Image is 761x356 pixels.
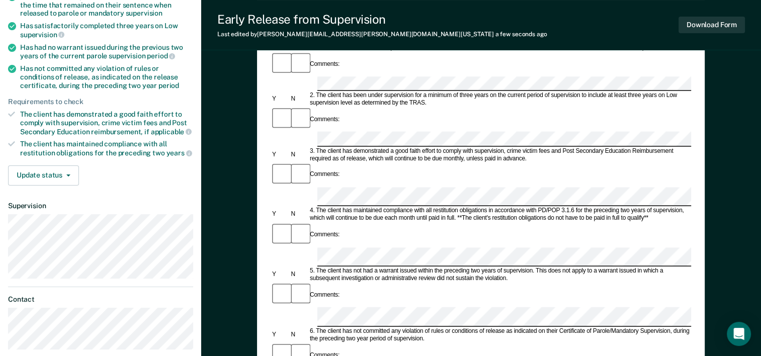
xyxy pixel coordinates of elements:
[158,81,179,90] span: period
[308,231,341,239] div: Comments:
[147,52,175,60] span: period
[151,128,192,136] span: applicable
[308,60,341,68] div: Comments:
[126,9,162,17] span: supervision
[290,96,308,103] div: N
[271,331,289,339] div: Y
[308,291,341,299] div: Comments:
[308,147,691,162] div: 3. The client has demonstrated a good faith effort to comply with supervision, crime victim fees ...
[20,64,193,90] div: Has not committed any violation of rules or conditions of release, as indicated on the release ce...
[271,151,289,158] div: Y
[290,151,308,158] div: N
[308,328,691,343] div: 6. The client has not committed any violation of rules or conditions of release as indicated on t...
[290,211,308,219] div: N
[308,171,341,179] div: Comments:
[8,202,193,210] dt: Supervision
[308,207,691,222] div: 4. The client has maintained compliance with all restitution obligations in accordance with PD/PO...
[8,98,193,106] div: Requirements to check
[217,31,547,38] div: Last edited by [PERSON_NAME][EMAIL_ADDRESS][PERSON_NAME][DOMAIN_NAME][US_STATE]
[8,295,193,304] dt: Contact
[20,22,193,39] div: Has satisfactorily completed three years on Low
[308,92,691,107] div: 2. The client has been under supervision for a minimum of three years on the current period of su...
[166,149,192,157] span: years
[20,110,193,136] div: The client has demonstrated a good faith effort to comply with supervision, crime victim fees and...
[290,331,308,339] div: N
[727,322,751,346] div: Open Intercom Messenger
[271,271,289,279] div: Y
[20,31,64,39] span: supervision
[308,268,691,283] div: 5. The client has not had a warrant issued within the preceding two years of supervision. This do...
[679,17,745,33] button: Download Form
[8,165,79,186] button: Update status
[308,116,341,123] div: Comments:
[20,140,193,157] div: The client has maintained compliance with all restitution obligations for the preceding two
[495,31,547,38] span: a few seconds ago
[271,211,289,219] div: Y
[290,271,308,279] div: N
[271,96,289,103] div: Y
[20,43,193,60] div: Has had no warrant issued during the previous two years of the current parole supervision
[217,12,547,27] div: Early Release from Supervision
